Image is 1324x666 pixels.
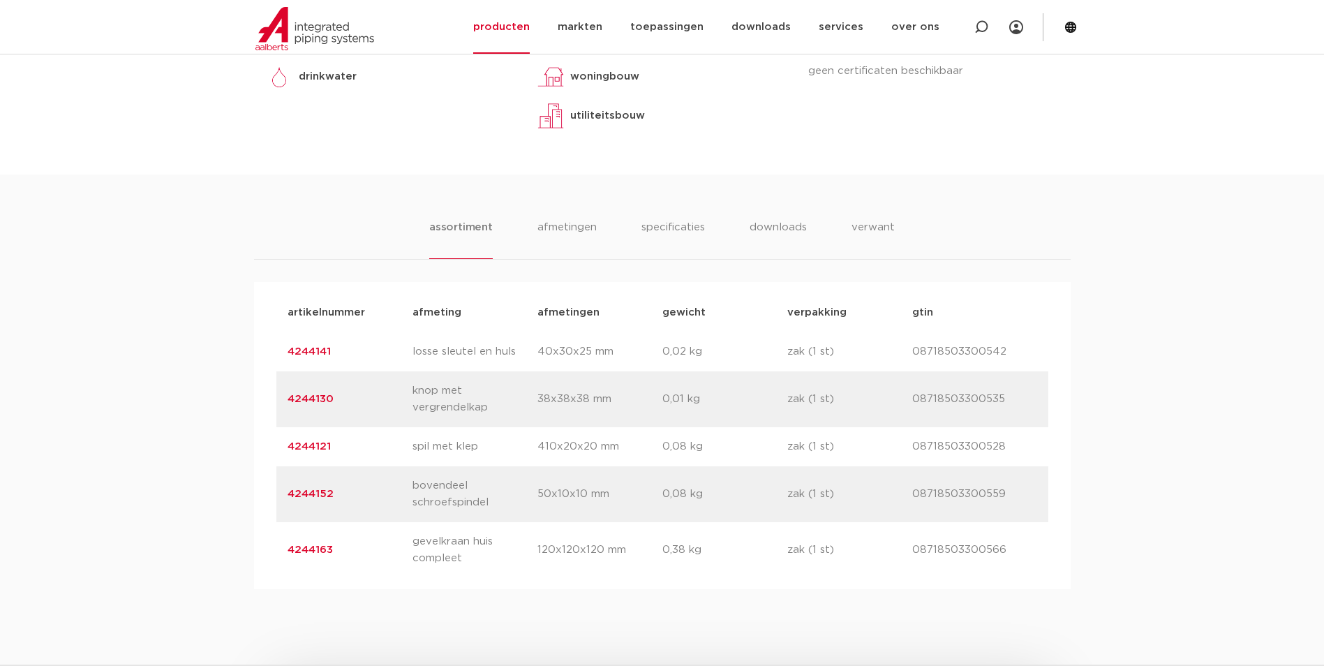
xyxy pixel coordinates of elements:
li: assortiment [429,219,493,259]
p: 08718503300528 [912,438,1037,455]
p: 0,01 kg [662,391,787,408]
li: downloads [750,219,807,259]
p: bovendeel schroefspindel [412,478,537,511]
p: zak (1 st) [787,438,912,455]
p: gewicht [662,304,787,321]
p: woningbouw [570,68,639,85]
p: afmetingen [537,304,662,321]
p: knop met vergrendelkap [412,383,537,416]
p: 120x120x120 mm [537,542,662,558]
p: zak (1 st) [787,391,912,408]
p: 40x30x25 mm [537,343,662,360]
p: utiliteitsbouw [570,108,645,124]
p: losse sleutel en huls [412,343,537,360]
p: 38x38x38 mm [537,391,662,408]
p: zak (1 st) [787,486,912,503]
a: 4244130 [288,394,334,404]
p: 08718503300535 [912,391,1037,408]
p: 0,38 kg [662,542,787,558]
p: gtin [912,304,1037,321]
p: 0,08 kg [662,438,787,455]
a: 4244152 [288,489,334,499]
p: geen certificaten beschikbaar [808,63,1059,80]
p: 08718503300559 [912,486,1037,503]
a: 4244121 [288,441,331,452]
p: gevelkraan huis compleet [412,533,537,567]
p: 0,08 kg [662,486,787,503]
img: woningbouw [537,63,565,91]
p: spil met klep [412,438,537,455]
a: 4244141 [288,346,331,357]
p: 08718503300566 [912,542,1037,558]
p: afmeting [412,304,537,321]
img: utiliteitsbouw [537,102,565,130]
li: afmetingen [537,219,597,259]
img: drinkwater [265,63,293,91]
p: verpakking [787,304,912,321]
a: 4244163 [288,545,333,555]
p: 08718503300542 [912,343,1037,360]
li: verwant [851,219,895,259]
p: zak (1 st) [787,542,912,558]
p: 50x10x10 mm [537,486,662,503]
p: 410x20x20 mm [537,438,662,455]
p: artikelnummer [288,304,412,321]
li: specificaties [641,219,705,259]
p: zak (1 st) [787,343,912,360]
p: 0,02 kg [662,343,787,360]
p: drinkwater [299,68,357,85]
